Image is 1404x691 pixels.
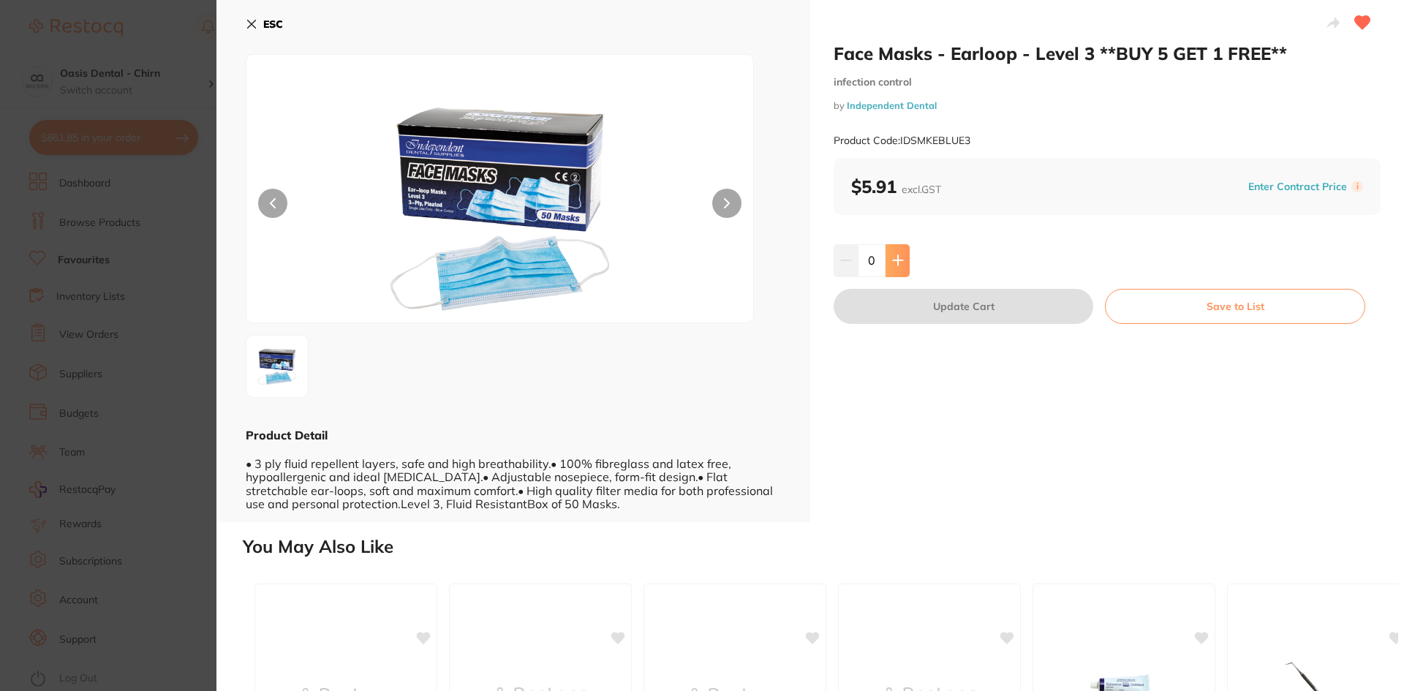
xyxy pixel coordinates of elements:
[834,42,1381,64] h2: Face Masks - Earloop - Level 3 **BUY 5 GET 1 FREE**
[902,183,941,196] span: excl. GST
[251,340,303,393] img: OSZ3aWR0aD0xOTIw
[834,76,1381,88] small: infection control
[1351,181,1363,192] label: i
[847,99,937,111] a: Independent Dental
[246,12,283,37] button: ESC
[851,175,941,197] b: $5.91
[243,537,1398,557] h2: You May Also Like
[1105,289,1365,324] button: Save to List
[834,289,1093,324] button: Update Cart
[834,135,970,147] small: Product Code: IDSMKEBLUE3
[246,428,328,442] b: Product Detail
[1244,180,1351,194] button: Enter Contract Price
[246,443,781,510] div: • 3 ply fluid repellent layers, safe and high breathability.• 100% fibreglass and latex free, hyp...
[263,18,283,31] b: ESC
[834,100,1381,111] small: by
[348,91,652,322] img: OSZ3aWR0aD0xOTIw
